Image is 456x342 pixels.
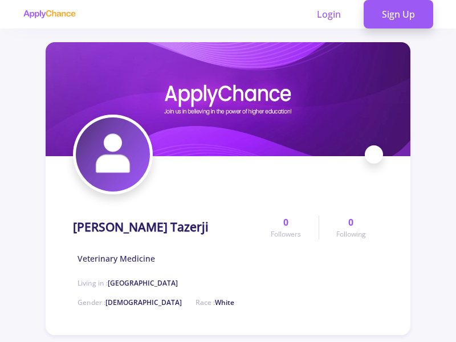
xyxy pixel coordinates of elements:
span: 0 [348,215,353,229]
a: 0Followers [254,215,318,239]
img: Sina Salajegheh Tazerjicover image [46,42,410,156]
a: 0Following [319,215,383,239]
span: Race : [196,298,234,307]
span: Following [336,229,366,239]
span: [DEMOGRAPHIC_DATA] [105,298,182,307]
img: Sina Salajegheh Tazerjiavatar [76,117,150,192]
span: [GEOGRAPHIC_DATA] [108,278,178,288]
span: Living in : [78,278,178,288]
img: applychance logo text only [23,10,76,19]
span: Followers [271,229,301,239]
span: White [215,298,234,307]
h1: [PERSON_NAME] Tazerji [73,220,209,234]
span: Veterinary Medicine [78,253,155,264]
span: 0 [283,215,288,229]
span: Gender : [78,298,182,307]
